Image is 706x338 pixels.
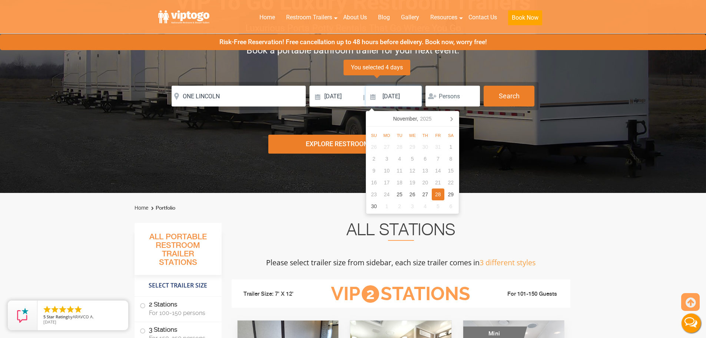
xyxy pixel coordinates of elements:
input: Persons [425,86,480,106]
div: 5 [406,153,419,165]
h3: VIP Stations [319,284,482,304]
div: 18 [393,177,406,188]
div: 10 [380,165,393,177]
button: Live Chat [676,308,706,338]
li:  [66,305,75,314]
div: 13 [419,165,432,177]
div: 4 [393,153,406,165]
label: 2 Stations [140,297,216,320]
span: Star Rating [47,314,68,319]
div: 3 [380,153,393,165]
span: 3 different styles [480,257,536,268]
div: Explore Restroom Trailers [268,135,438,154]
h4: Select Trailer Size [135,279,222,293]
a: About Us [338,9,372,26]
div: 16 [368,177,381,188]
div: 15 [444,165,457,177]
div: 25 [393,188,406,200]
span: Book a portable bathroom trailer for your next event. [246,45,460,56]
input: Where do you need your restroom? [172,86,306,106]
i: 2025 [420,114,431,123]
div: 1 [444,141,457,153]
div: 27 [419,188,432,200]
div: 22 [444,177,457,188]
div: 17 [380,177,393,188]
a: Gallery [395,9,425,26]
input: Pickup [366,86,422,106]
a: Resources [425,9,463,26]
div: 28 [432,188,445,200]
div: We [406,131,419,140]
div: 6 [419,153,432,165]
img: Review Rating [15,308,30,323]
a: Restroom Trailers [281,9,338,26]
span: by [43,315,122,320]
span: 2 [362,285,379,303]
li:  [50,305,59,314]
button: Book Now [508,10,542,25]
div: Tu [393,131,406,140]
div: 31 [432,141,445,153]
div: November, [390,113,435,125]
div: 8 [444,153,457,165]
div: Fr [432,131,445,140]
div: 14 [432,165,445,177]
a: Book Now [503,9,548,30]
div: 23 [368,188,381,200]
li: Trailer Size: 7' X 12' [237,283,320,305]
span: [DATE] [43,319,56,325]
li:  [74,305,83,314]
div: Th [419,131,432,140]
h3: All Portable Restroom Trailer Stations [135,230,222,275]
div: 7 [432,153,445,165]
span: You selected 4 days [344,60,410,75]
div: 11 [393,165,406,177]
li: For 101-150 Guests [482,290,565,299]
span: 5 [43,314,46,319]
div: 1 [380,200,393,212]
div: 26 [406,188,419,200]
a: Contact Us [463,9,503,26]
p: Please select trailer size from sidebar, each size trailer comes in [232,255,570,270]
span: ARAVCO A. [73,314,94,319]
a: Blog [372,9,395,26]
div: 5 [432,200,445,212]
span: For 100-150 persons [149,309,213,316]
div: 28 [393,141,406,153]
div: 30 [368,200,381,212]
div: 27 [380,141,393,153]
div: Sa [444,131,457,140]
span: | [363,86,365,109]
input: Delivery [309,86,362,106]
li:  [58,305,67,314]
div: 6 [444,200,457,212]
div: 19 [406,177,419,188]
div: 12 [406,165,419,177]
div: 2 [368,153,381,165]
a: Home [254,9,281,26]
div: 2 [393,200,406,212]
div: 29 [444,188,457,200]
div: 30 [419,141,432,153]
li:  [43,305,52,314]
div: 3 [406,200,419,212]
a: Home [135,205,148,211]
div: 9 [368,165,381,177]
div: 29 [406,141,419,153]
div: 4 [419,200,432,212]
div: Mo [380,131,393,140]
div: 26 [368,141,381,153]
li: Portfolio [149,204,175,213]
div: 24 [380,188,393,200]
button: Search [484,86,534,106]
div: 21 [432,177,445,188]
div: Su [368,131,381,140]
h2: All Stations [232,223,570,241]
div: 20 [419,177,432,188]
